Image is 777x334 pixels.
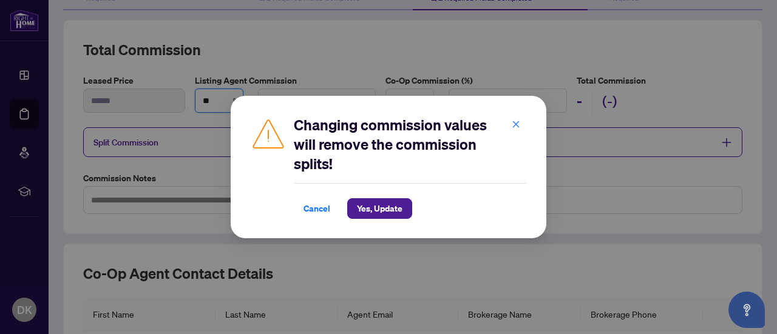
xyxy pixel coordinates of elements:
[357,199,402,218] span: Yes, Update
[250,115,287,152] img: Caution Icon
[347,198,412,219] button: Yes, Update
[294,115,527,173] h2: Changing commission values will remove the commission splits!
[304,199,330,218] span: Cancel
[294,198,340,219] button: Cancel
[728,292,765,328] button: Open asap
[512,120,520,129] span: close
